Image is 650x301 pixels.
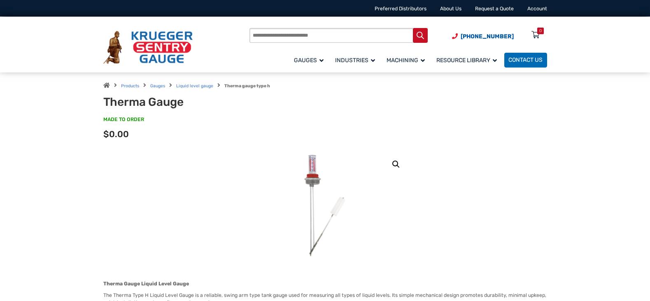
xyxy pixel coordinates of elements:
a: Resource Library [432,51,504,68]
a: Request a Quote [475,6,514,12]
a: Liquid level gauge [176,83,213,89]
a: Industries [331,51,382,68]
span: Resource Library [436,57,497,64]
a: Phone Number (920) 434-8860 [452,32,514,41]
a: View full-screen image gallery [389,157,403,172]
span: MADE TO ORDER [103,116,144,124]
a: Gauges [150,83,165,89]
span: Industries [335,57,375,64]
strong: Therma gauge type h [224,83,270,89]
span: [PHONE_NUMBER] [461,33,514,40]
a: About Us [440,6,461,12]
a: Gauges [290,51,331,68]
a: Products [121,83,139,89]
span: Machining [387,57,425,64]
span: $0.00 [103,129,129,139]
a: Contact Us [504,53,547,68]
div: 0 [539,28,542,34]
a: Account [527,6,547,12]
span: Gauges [294,57,324,64]
a: Machining [382,51,432,68]
img: Krueger Sentry Gauge [103,31,193,64]
a: Preferred Distributors [375,6,426,12]
strong: Therma Gauge Liquid Level Gauge [103,281,189,287]
span: Contact Us [508,57,543,64]
h1: Therma Gauge [103,95,281,109]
